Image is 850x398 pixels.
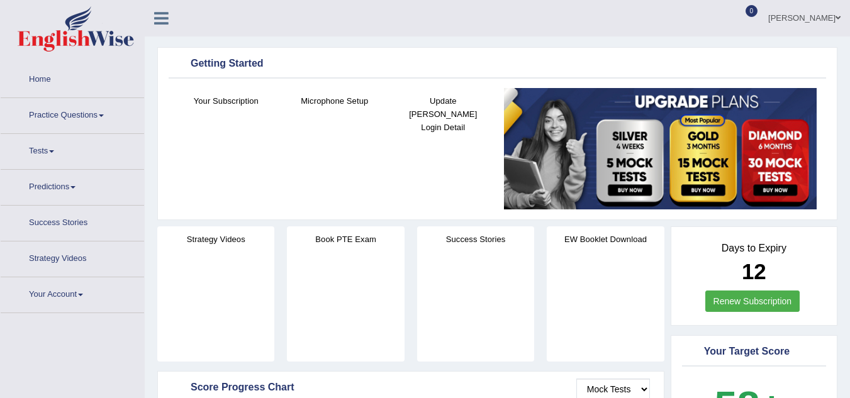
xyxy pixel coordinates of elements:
[1,170,144,201] a: Predictions
[1,206,144,237] a: Success Stories
[746,5,758,17] span: 0
[287,94,383,108] h4: Microphone Setup
[547,233,664,246] h4: EW Booklet Download
[395,94,491,134] h4: Update [PERSON_NAME] Login Detail
[742,259,766,284] b: 12
[287,233,404,246] h4: Book PTE Exam
[178,94,274,108] h4: Your Subscription
[1,277,144,309] a: Your Account
[1,134,144,165] a: Tests
[685,343,823,362] div: Your Target Score
[172,379,650,397] div: Score Progress Chart
[172,55,823,74] div: Getting Started
[417,233,534,246] h4: Success Stories
[504,88,817,209] img: small5.jpg
[705,290,800,312] a: Renew Subscription
[1,98,144,130] a: Practice Questions
[1,241,144,273] a: Strategy Videos
[685,243,823,254] h4: Days to Expiry
[157,233,274,246] h4: Strategy Videos
[1,62,144,94] a: Home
